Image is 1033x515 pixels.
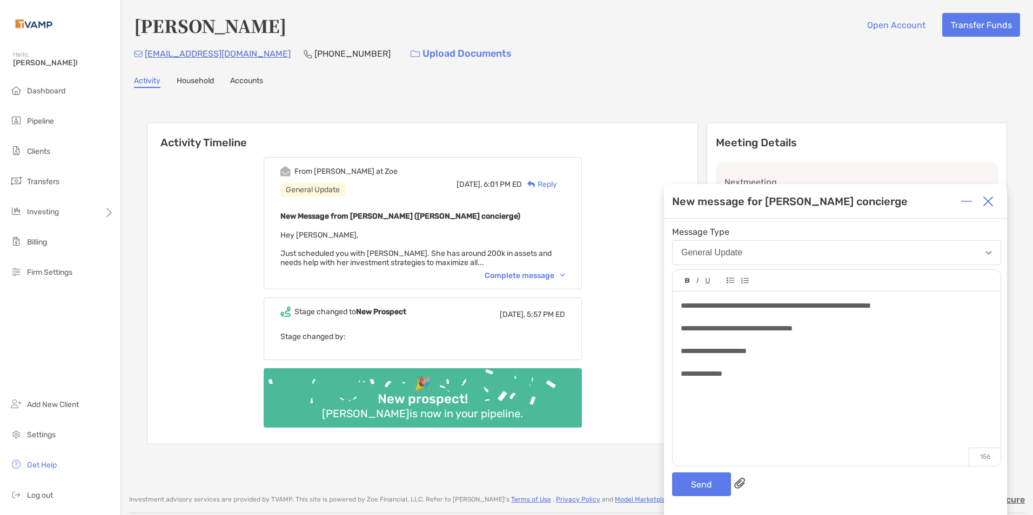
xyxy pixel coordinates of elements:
img: Editor control icon [685,278,690,283]
img: logout icon [10,488,23,501]
img: Event icon [280,307,291,317]
a: Accounts [230,76,263,88]
img: paperclip attachments [734,478,745,489]
img: get-help icon [10,458,23,471]
div: New prospect! [373,391,472,407]
img: Confetti [264,368,582,418]
img: Expand or collapse [961,196,972,207]
p: Next meeting [725,175,989,189]
span: 6:01 PM ED [484,180,522,189]
div: Reply [522,179,557,190]
h4: [PERSON_NAME] [134,13,286,38]
p: Investment advisory services are provided by TVAMP . This site is powered by Zoe Financial, LLC. ... [129,496,712,504]
p: 156 [969,448,1001,466]
span: Settings [27,430,56,439]
p: Stage changed by: [280,330,565,343]
img: button icon [411,50,420,58]
img: settings icon [10,428,23,441]
span: Firm Settings [27,268,72,277]
img: Editor control icon [705,278,710,284]
b: New Prospect [356,307,406,316]
img: Zoe Logo [13,4,55,43]
button: Transfer Funds [942,13,1020,37]
div: From [PERSON_NAME] at Zoe [294,167,398,176]
div: [PERSON_NAME] is now in your pipeline. [318,407,527,420]
a: Activity [134,76,160,88]
span: Billing [27,238,47,247]
button: General Update [672,240,1001,265]
span: Pipeline [27,117,54,126]
span: 5:57 PM ED [527,310,565,319]
img: Email Icon [134,51,143,57]
img: clients icon [10,144,23,157]
img: Editor control icon [741,277,749,284]
img: dashboard icon [10,84,23,97]
img: Editor control icon [727,277,734,283]
span: Get Help [27,460,57,470]
div: General Update [681,248,742,257]
span: Message Type [672,227,1001,237]
div: New message for [PERSON_NAME] concierge [672,195,908,208]
div: Stage changed to [294,307,406,316]
span: [DATE], [500,310,525,319]
img: Close [983,196,994,207]
p: Meeting Details [716,136,998,150]
img: Editor control icon [696,278,699,283]
div: 🎉 [410,376,435,391]
a: Household [177,76,214,88]
span: Hey [PERSON_NAME], Just scheduled you with [PERSON_NAME]. She has around 200k in assets and needs... [280,231,552,267]
img: Event icon [280,166,291,177]
h6: Activity Timeline [147,123,697,149]
img: Phone Icon [304,50,312,58]
p: [PHONE_NUMBER] [314,47,391,60]
span: Log out [27,491,53,500]
a: Terms of Use [511,496,551,503]
span: Add New Client [27,400,79,409]
span: Transfers [27,177,59,186]
span: Dashboard [27,86,65,96]
button: Open Account [858,13,934,37]
button: Send [672,472,731,496]
a: Privacy Policy [556,496,600,503]
img: Reply icon [527,181,535,188]
img: Open dropdown arrow [985,251,992,255]
div: Complete message [485,271,565,280]
img: Chevron icon [560,274,565,277]
img: add_new_client icon [10,397,23,410]
a: Model Marketplace Disclosures [615,496,710,503]
span: Clients [27,147,50,156]
span: [DATE], [457,180,482,189]
p: [EMAIL_ADDRESS][DOMAIN_NAME] [145,47,291,60]
img: pipeline icon [10,114,23,127]
div: General Update [280,183,345,196]
a: Upload Documents [404,42,519,65]
img: transfers icon [10,174,23,187]
img: investing icon [10,205,23,218]
img: firm-settings icon [10,265,23,278]
span: [PERSON_NAME]! [13,58,114,67]
span: Investing [27,207,59,216]
b: New Message from [PERSON_NAME] ([PERSON_NAME] concierge) [280,212,520,221]
img: billing icon [10,235,23,248]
